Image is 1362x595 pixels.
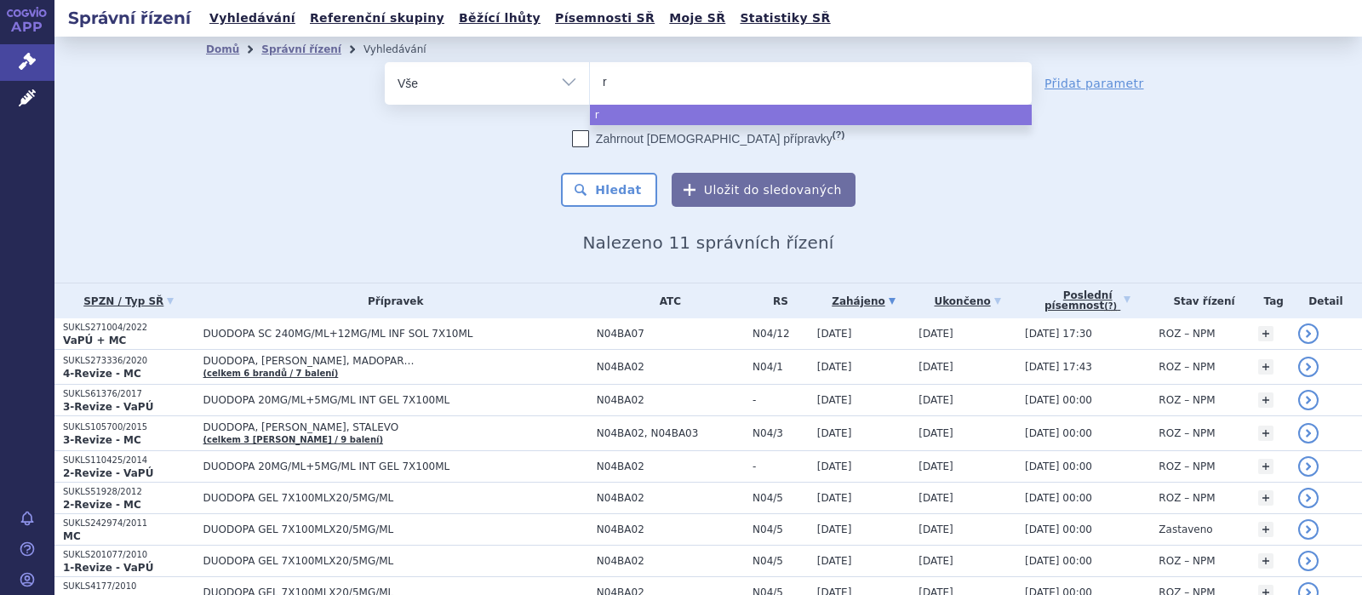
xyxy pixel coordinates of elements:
span: [DATE] 00:00 [1025,394,1092,406]
a: Poslednípísemnost(?) [1025,283,1150,318]
a: + [1258,553,1273,569]
a: Písemnosti SŘ [550,7,660,30]
a: Přidat parametr [1044,75,1144,92]
p: SUKLS110425/2014 [63,455,195,466]
th: Tag [1250,283,1290,318]
span: ROZ – NPM [1159,328,1215,340]
span: [DATE] 00:00 [1025,461,1092,472]
strong: 2-Revize - MC [63,499,141,511]
a: Domů [206,43,239,55]
th: RS [744,283,809,318]
span: Zastaveno [1159,523,1212,535]
strong: 2-Revize - VaPÚ [63,467,153,479]
abbr: (?) [833,129,844,140]
p: SUKLS51928/2012 [63,486,195,498]
p: SUKLS271004/2022 [63,322,195,334]
a: detail [1298,519,1319,540]
a: + [1258,522,1273,537]
span: [DATE] [817,492,852,504]
a: detail [1298,423,1319,443]
span: [DATE] [817,555,852,567]
a: (celkem 6 brandů / 7 balení) [203,369,339,378]
a: + [1258,392,1273,408]
span: N04BA02 [597,361,744,373]
p: SUKLS4177/2010 [63,581,195,592]
li: r [590,105,1032,125]
a: Statistiky SŘ [735,7,835,30]
a: + [1258,359,1273,375]
a: detail [1298,357,1319,377]
span: [DATE] [918,394,953,406]
a: detail [1298,456,1319,477]
a: + [1258,326,1273,341]
label: Zahrnout [DEMOGRAPHIC_DATA] přípravky [572,130,844,147]
span: ROZ – NPM [1159,394,1215,406]
span: DUODOPA SC 240MG/ML+12MG/ML INF SOL 7X10ML [203,328,588,340]
th: ATC [588,283,744,318]
span: [DATE] [817,461,852,472]
abbr: (?) [1104,301,1117,312]
h2: Správní řízení [54,6,204,30]
span: N04/5 [753,523,809,535]
span: [DATE] [918,555,953,567]
a: Vyhledávání [204,7,300,30]
a: detail [1298,488,1319,508]
span: [DATE] [918,523,953,535]
span: [DATE] [918,361,953,373]
span: - [753,394,809,406]
p: SUKLS242974/2011 [63,518,195,529]
span: [DATE] [918,427,953,439]
span: [DATE] [817,394,852,406]
span: [DATE] [817,361,852,373]
span: [DATE] [918,461,953,472]
span: ROZ – NPM [1159,492,1215,504]
p: SUKLS201077/2010 [63,549,195,561]
strong: 3-Revize - VaPÚ [63,401,153,413]
p: SUKLS61376/2017 [63,388,195,400]
span: DUODOPA GEL 7X100MLX20/5MG/ML [203,555,588,567]
span: N04BA07 [597,328,744,340]
span: [DATE] 00:00 [1025,427,1092,439]
span: [DATE] [918,492,953,504]
strong: 4-Revize - MC [63,368,141,380]
strong: VaPÚ + MC [63,335,126,346]
span: N04/5 [753,555,809,567]
span: [DATE] 17:43 [1025,361,1092,373]
p: SUKLS105700/2015 [63,421,195,433]
span: [DATE] 00:00 [1025,555,1092,567]
a: detail [1298,551,1319,571]
span: [DATE] [817,328,852,340]
th: Stav řízení [1150,283,1249,318]
a: Zahájeno [817,289,910,313]
button: Hledat [561,173,657,207]
span: DUODOPA, [PERSON_NAME], MADOPAR… [203,355,588,367]
a: Moje SŘ [664,7,730,30]
span: DUODOPA GEL 7X100MLX20/5MG/ML [203,492,588,504]
a: detail [1298,323,1319,344]
span: N04/5 [753,492,809,504]
button: Uložit do sledovaných [672,173,856,207]
span: [DATE] 00:00 [1025,523,1092,535]
strong: 3-Revize - MC [63,434,141,446]
span: N04BA02, N04BA03 [597,427,744,439]
span: DUODOPA, [PERSON_NAME], STALEVO [203,421,588,433]
span: - [753,461,809,472]
span: DUODOPA GEL 7X100MLX20/5MG/ML [203,523,588,535]
span: N04/1 [753,361,809,373]
li: Vyhledávání [363,37,449,62]
span: N04/3 [753,427,809,439]
span: N04/12 [753,328,809,340]
a: + [1258,426,1273,441]
span: [DATE] [817,427,852,439]
span: Nalezeno 11 správních řízení [582,232,833,253]
span: ROZ – NPM [1159,361,1215,373]
p: SUKLS273336/2020 [63,355,195,367]
th: Přípravek [195,283,588,318]
span: N04BA02 [597,555,744,567]
span: N04BA02 [597,523,744,535]
a: (celkem 3 [PERSON_NAME] / 9 balení) [203,435,383,444]
a: Ukončeno [918,289,1016,313]
span: DUODOPA 20MG/ML+5MG/ML INT GEL 7X100ML [203,394,588,406]
a: Běžící lhůty [454,7,546,30]
span: N04BA02 [597,394,744,406]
